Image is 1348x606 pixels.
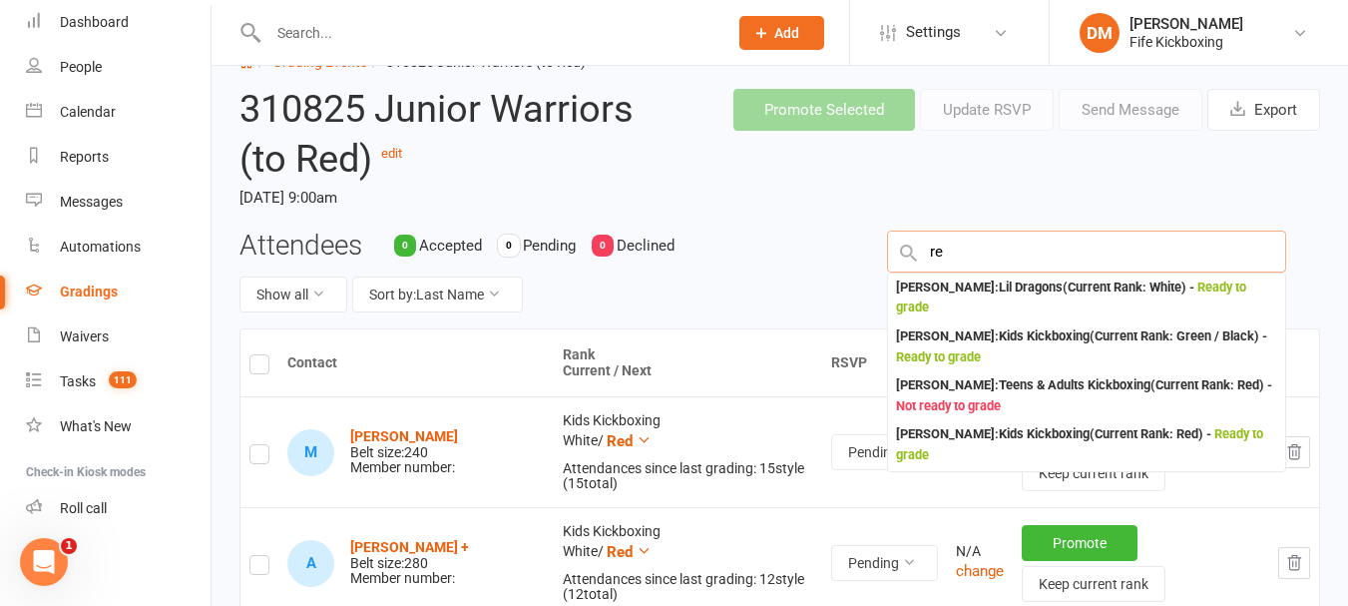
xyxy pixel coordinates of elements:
span: Not ready to grade [896,398,1001,413]
th: Contact [278,329,554,396]
div: Belt size: 240 Member number: [350,429,458,475]
button: Pending [831,434,938,470]
span: Ready to grade [896,349,981,364]
div: Belt size: 280 Member number: [350,540,469,586]
a: [PERSON_NAME] + [350,539,469,555]
a: Reports [26,135,211,180]
div: N/A [956,544,1004,559]
input: Search... [262,19,713,47]
a: Automations [26,225,211,270]
iframe: Intercom live chat [20,538,68,586]
div: Murray Brown [287,429,334,476]
div: Calendar [60,104,116,120]
span: Red [607,432,633,450]
span: Declined [617,237,674,255]
button: Export [1207,89,1320,131]
span: Settings [906,10,961,55]
div: Waivers [60,328,109,344]
a: Tasks 111 [26,359,211,404]
a: edit [381,146,402,161]
div: DM [1080,13,1120,53]
button: change [956,559,1004,583]
div: 0 [394,235,416,257]
h3: Attendees [239,231,362,262]
span: Pending [523,237,576,255]
button: Pending [831,545,938,581]
div: [PERSON_NAME] : Lil Dragons (Current Rank: White ) - [896,278,1277,318]
div: Gradings [60,284,118,300]
span: Add [774,25,799,41]
th: RSVP [822,329,947,396]
a: Waivers [26,314,211,359]
a: What's New [26,404,211,449]
h2: 310825 Junior Warriors (to Red) [239,89,673,180]
div: Attendances since last grading: 15 style ( 15 total) [563,461,814,492]
button: Keep current rank [1022,455,1165,491]
td: Kids Kickboxing White / [554,396,823,507]
button: Red [607,429,652,453]
div: Attendances since last grading: 12 style ( 12 total) [563,572,814,603]
div: [PERSON_NAME] : Teens & Adults Kickboxing (Current Rank: Red ) - [896,375,1277,416]
div: [PERSON_NAME] [1129,15,1243,33]
div: 0 [592,235,614,257]
span: Accepted [419,237,482,255]
th: Rank Current / Next [554,329,823,396]
div: 0 [498,235,520,257]
input: Search Members by name [887,231,1286,273]
div: Roll call [60,500,107,516]
div: Alfie Conquer + [287,540,334,587]
a: People [26,45,211,90]
span: Red [607,543,633,561]
div: Fife Kickboxing [1129,33,1243,51]
div: What's New [60,418,132,434]
button: Keep current rank [1022,566,1165,602]
button: Promote [1022,525,1137,561]
a: [PERSON_NAME] [350,428,458,444]
div: People [60,59,102,75]
div: Messages [60,194,123,210]
a: Calendar [26,90,211,135]
div: Tasks [60,373,96,389]
button: Sort by:Last Name [352,277,523,312]
a: Roll call [26,486,211,531]
a: Gradings [26,270,211,314]
button: Add [739,16,824,50]
time: [DATE] 9:00am [239,181,673,215]
button: Show all [239,277,347,312]
button: Red [607,540,652,564]
span: 111 [109,371,137,388]
div: Automations [60,239,141,255]
div: Dashboard [60,14,129,30]
div: Reports [60,149,109,165]
a: Messages [26,180,211,225]
div: [PERSON_NAME] : Kids Kickboxing (Current Rank: Red ) - [896,424,1277,465]
span: 1 [61,538,77,554]
div: [PERSON_NAME] : Kids Kickboxing (Current Rank: Green / Black ) - [896,326,1277,367]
